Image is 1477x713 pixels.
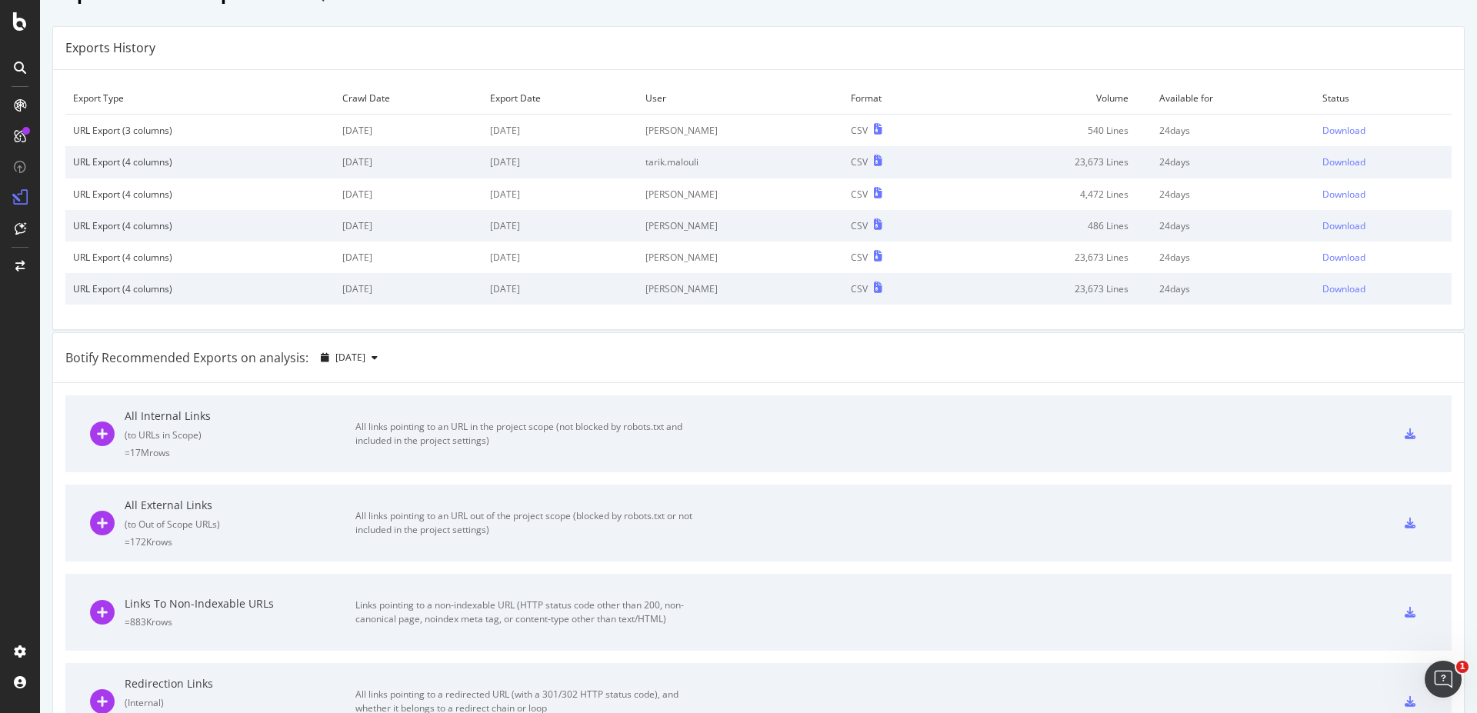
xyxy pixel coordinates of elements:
[335,82,482,115] td: Crawl Date
[73,188,327,201] div: URL Export (4 columns)
[482,210,638,242] td: [DATE]
[1322,282,1365,295] div: Download
[1152,82,1314,115] td: Available for
[482,146,638,178] td: [DATE]
[1405,607,1415,618] div: csv-export
[1152,242,1314,273] td: 24 days
[1315,82,1452,115] td: Status
[851,188,868,201] div: CSV
[125,615,355,628] div: = 883K rows
[65,39,155,57] div: Exports History
[1152,115,1314,147] td: 24 days
[1322,124,1444,137] a: Download
[953,178,1152,210] td: 4,472 Lines
[65,82,335,115] td: Export Type
[335,178,482,210] td: [DATE]
[315,345,384,370] button: [DATE]
[953,82,1152,115] td: Volume
[125,428,355,441] div: ( to URLs in Scope )
[65,349,308,367] div: Botify Recommended Exports on analysis:
[1322,155,1365,168] div: Download
[1322,282,1444,295] a: Download
[482,242,638,273] td: [DATE]
[1322,188,1444,201] a: Download
[638,82,843,115] td: User
[125,446,355,459] div: = 17M rows
[638,210,843,242] td: [PERSON_NAME]
[355,598,702,626] div: Links pointing to a non-indexable URL (HTTP status code other than 200, non-canonical page, noind...
[73,282,327,295] div: URL Export (4 columns)
[638,242,843,273] td: [PERSON_NAME]
[125,596,355,611] div: Links To Non-Indexable URLs
[1322,251,1365,264] div: Download
[355,420,702,448] div: All links pointing to an URL in the project scope (not blocked by robots.txt and included in the ...
[638,273,843,305] td: [PERSON_NAME]
[482,273,638,305] td: [DATE]
[851,124,868,137] div: CSV
[1322,155,1444,168] a: Download
[73,155,327,168] div: URL Export (4 columns)
[335,115,482,147] td: [DATE]
[851,251,868,264] div: CSV
[125,498,355,513] div: All External Links
[125,535,355,548] div: = 172K rows
[953,273,1152,305] td: 23,673 Lines
[125,518,355,531] div: ( to Out of Scope URLs )
[335,146,482,178] td: [DATE]
[482,82,638,115] td: Export Date
[638,115,843,147] td: [PERSON_NAME]
[1152,178,1314,210] td: 24 days
[851,155,868,168] div: CSV
[953,146,1152,178] td: 23,673 Lines
[482,178,638,210] td: [DATE]
[73,219,327,232] div: URL Export (4 columns)
[1456,661,1469,673] span: 1
[335,210,482,242] td: [DATE]
[125,696,355,709] div: ( Internal )
[1322,124,1365,137] div: Download
[1405,518,1415,528] div: csv-export
[1405,696,1415,707] div: csv-export
[482,115,638,147] td: [DATE]
[843,82,953,115] td: Format
[1152,273,1314,305] td: 24 days
[953,242,1152,273] td: 23,673 Lines
[851,282,868,295] div: CSV
[953,210,1152,242] td: 486 Lines
[1152,210,1314,242] td: 24 days
[1322,219,1444,232] a: Download
[73,124,327,137] div: URL Export (3 columns)
[1322,188,1365,201] div: Download
[355,509,702,537] div: All links pointing to an URL out of the project scope (blocked by robots.txt or not included in t...
[125,676,355,691] div: Redirection Links
[1405,428,1415,439] div: csv-export
[125,408,355,424] div: All Internal Links
[851,219,868,232] div: CSV
[335,351,365,364] span: 2025 Aug. 25th
[73,251,327,264] div: URL Export (4 columns)
[1425,661,1462,698] iframe: Intercom live chat
[1322,251,1444,264] a: Download
[1322,219,1365,232] div: Download
[335,242,482,273] td: [DATE]
[1152,146,1314,178] td: 24 days
[638,178,843,210] td: [PERSON_NAME]
[638,146,843,178] td: tarik.malouli
[335,273,482,305] td: [DATE]
[953,115,1152,147] td: 540 Lines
